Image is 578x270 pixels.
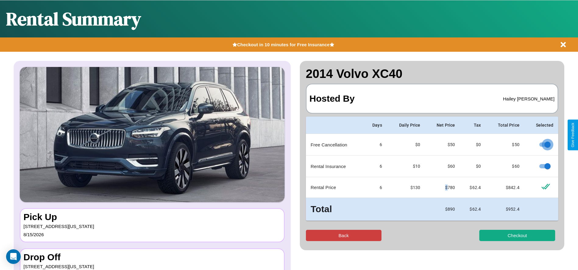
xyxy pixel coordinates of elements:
b: Checkout in 10 minutes for Free Insurance [237,42,329,47]
p: Hailey [PERSON_NAME] [503,95,555,103]
h3: Hosted By [310,87,355,110]
p: 8 / 15 / 2026 [23,230,281,239]
div: Open Intercom Messenger [6,249,21,264]
td: $ 50 [486,134,524,156]
th: Total Price [486,117,524,134]
th: Days [363,117,387,134]
td: $ 842.4 [486,177,524,198]
td: $0 [387,134,425,156]
p: Rental Price [311,183,358,191]
p: Free Cancellation [311,141,358,149]
td: $0 [460,134,486,156]
td: 6 [363,177,387,198]
td: $ 62.4 [460,177,486,198]
td: $ 60 [425,156,460,177]
button: Back [306,230,382,241]
div: Give Feedback [571,123,575,147]
h2: 2014 Volvo XC40 [306,67,558,81]
td: $0 [460,156,486,177]
td: $ 952.4 [486,198,524,221]
p: [STREET_ADDRESS][US_STATE] [23,222,281,230]
table: simple table [306,117,558,221]
th: Daily Price [387,117,425,134]
button: Checkout [479,230,555,241]
th: Tax [460,117,486,134]
h3: Drop Off [23,252,281,262]
h3: Total [311,203,358,216]
p: Rental Insurance [311,162,358,170]
th: Net Price [425,117,460,134]
td: 6 [363,134,387,156]
td: $ 130 [387,177,425,198]
h3: Pick Up [23,212,281,222]
td: $ 890 [425,198,460,221]
td: 6 [363,156,387,177]
th: Selected [524,117,558,134]
td: $ 780 [425,177,460,198]
td: $10 [387,156,425,177]
td: $ 60 [486,156,524,177]
td: $ 62.4 [460,198,486,221]
h1: Rental Summary [6,6,141,31]
td: $ 50 [425,134,460,156]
